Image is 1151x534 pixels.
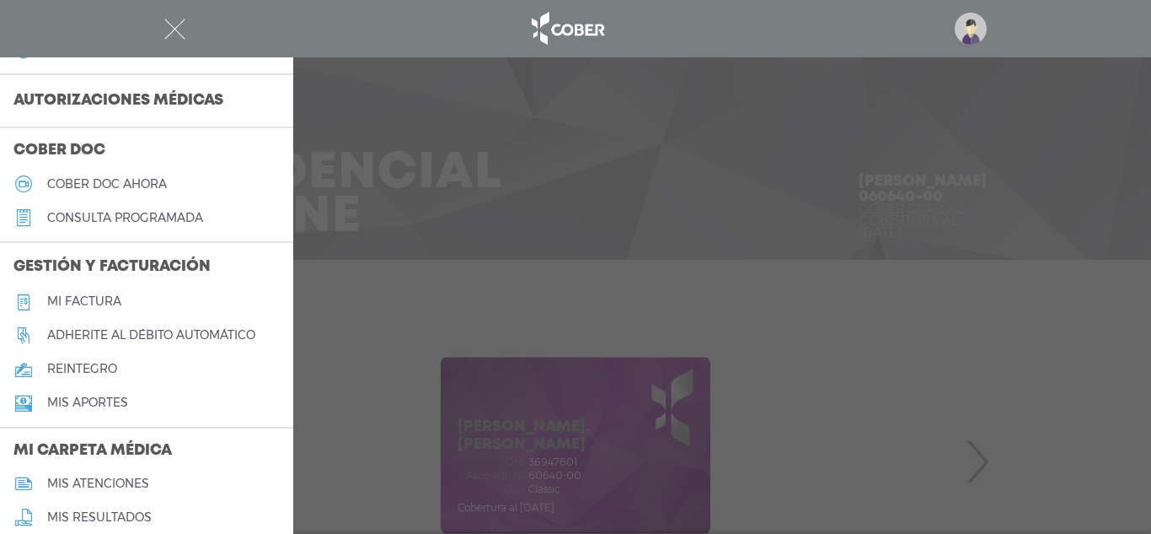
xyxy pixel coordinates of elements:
h5: mis resultados [47,510,152,525]
h5: Cober doc ahora [47,177,167,191]
h5: reintegro [47,362,117,376]
h5: Mi factura [47,294,121,309]
img: logo_cober_home-white.png [522,8,611,49]
h5: Mis aportes [47,396,128,410]
h5: Adherite al débito automático [47,328,255,343]
h5: consulta programada [47,211,203,225]
img: profile-placeholder.svg [955,13,987,45]
img: Cober_menu-close-white.svg [164,19,185,40]
h5: mis atenciones [47,477,149,491]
